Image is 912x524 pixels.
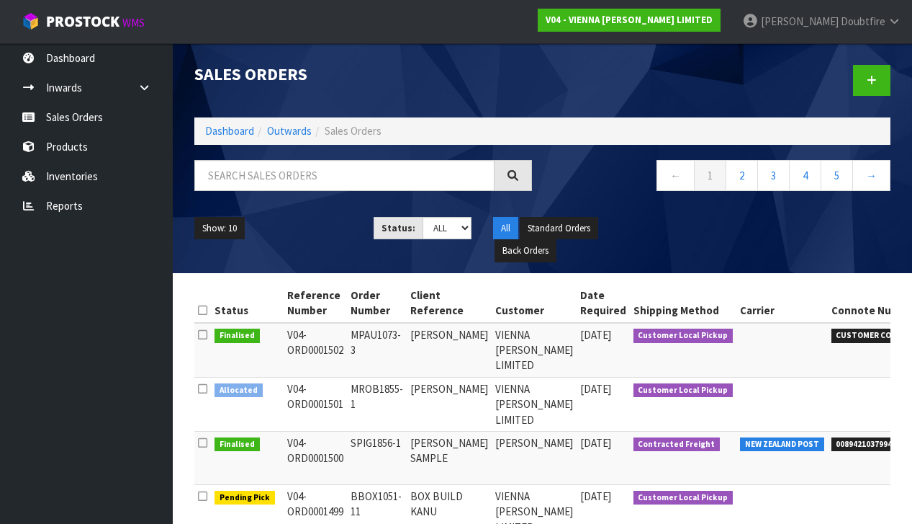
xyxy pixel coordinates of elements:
[347,323,407,378] td: MPAU1073-3
[580,436,611,450] span: [DATE]
[284,377,347,431] td: V04-ORD0001501
[493,217,518,240] button: All
[215,329,260,343] span: Finalised
[546,14,713,26] strong: V04 - VIENNA [PERSON_NAME] LIMITED
[633,438,721,452] span: Contracted Freight
[284,284,347,323] th: Reference Number
[694,160,726,191] a: 1
[633,383,733,398] span: Customer Local Pickup
[520,217,598,240] button: Standard Orders
[381,222,415,234] strong: Status:
[267,124,312,138] a: Outwards
[656,160,695,191] a: ←
[580,382,611,396] span: [DATE]
[633,329,733,343] span: Customer Local Pickup
[46,12,119,31] span: ProStock
[495,239,556,262] button: Back Orders
[492,284,577,323] th: Customer
[757,160,790,191] a: 3
[284,432,347,485] td: V04-ORD0001500
[577,284,630,323] th: Date Required
[492,432,577,485] td: [PERSON_NAME]
[407,432,492,485] td: [PERSON_NAME] SAMPLE
[492,323,577,378] td: VIENNA [PERSON_NAME] LIMITED
[205,124,254,138] a: Dashboard
[789,160,821,191] a: 4
[580,489,611,503] span: [DATE]
[633,491,733,505] span: Customer Local Pickup
[194,160,495,191] input: Search sales orders
[736,284,828,323] th: Carrier
[726,160,758,191] a: 2
[407,323,492,378] td: [PERSON_NAME]
[215,438,260,452] span: Finalised
[740,438,824,452] span: NEW ZEALAND POST
[211,284,284,323] th: Status
[194,65,532,84] h1: Sales Orders
[347,432,407,485] td: SPIG1856-1
[554,160,891,195] nav: Page navigation
[580,328,611,342] span: [DATE]
[325,124,381,138] span: Sales Orders
[347,284,407,323] th: Order Number
[821,160,853,191] a: 5
[215,491,275,505] span: Pending Pick
[347,377,407,431] td: MROB1855-1
[215,383,263,398] span: Allocated
[841,14,885,28] span: Doubtfire
[852,160,890,191] a: →
[630,284,737,323] th: Shipping Method
[407,377,492,431] td: [PERSON_NAME]
[122,16,145,30] small: WMS
[284,323,347,378] td: V04-ORD0001502
[22,12,40,30] img: cube-alt.png
[194,217,245,240] button: Show: 10
[407,284,492,323] th: Client Reference
[761,14,839,28] span: [PERSON_NAME]
[492,377,577,431] td: VIENNA [PERSON_NAME] LIMITED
